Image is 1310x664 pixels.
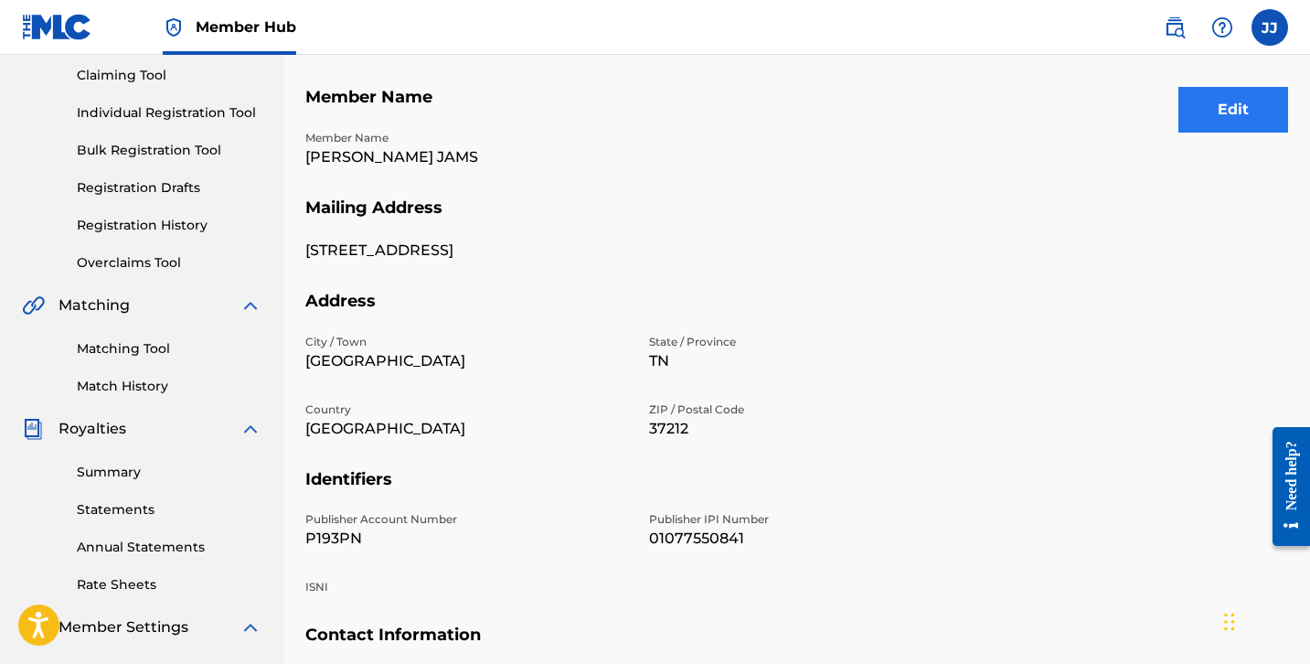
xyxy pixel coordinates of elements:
a: Overclaims Tool [77,253,261,273]
h5: Address [305,291,1288,334]
a: Annual Statements [77,538,261,557]
a: Public Search [1156,9,1193,46]
a: Summary [77,463,261,482]
p: P193PN [305,528,627,550]
p: Publisher Account Number [305,511,627,528]
p: [GEOGRAPHIC_DATA] [305,418,627,440]
span: Matching [59,295,130,316]
a: Statements [77,500,261,519]
p: 37212 [649,418,971,440]
p: Country [305,402,627,418]
h5: Identifiers [305,469,1288,512]
a: Match History [77,377,261,396]
p: [STREET_ADDRESS] [305,240,627,262]
iframe: Resource Center [1259,412,1310,560]
p: ZIP / Postal Code [649,402,971,418]
img: Royalties [22,418,44,440]
a: Matching Tool [77,339,261,359]
img: expand [240,295,261,316]
p: [GEOGRAPHIC_DATA] [305,350,627,372]
span: Member Hub [196,16,296,37]
img: expand [240,616,261,638]
p: 01077550841 [649,528,971,550]
a: Individual Registration Tool [77,103,261,123]
p: Publisher IPI Number [649,511,971,528]
img: Top Rightsholder [163,16,185,38]
img: search [1164,16,1186,38]
p: City / Town [305,334,627,350]
p: State / Province [649,334,971,350]
a: Registration History [77,216,261,235]
div: Help [1204,9,1241,46]
button: Edit [1178,87,1288,133]
a: Registration Drafts [77,178,261,198]
div: Drag [1224,594,1235,649]
p: Member Name [305,130,627,146]
img: help [1211,16,1233,38]
iframe: Chat Widget [1219,576,1310,664]
h5: Mailing Address [305,198,1288,241]
p: [PERSON_NAME] JAMS [305,146,627,168]
a: Bulk Registration Tool [77,141,261,160]
img: expand [240,418,261,440]
a: Rate Sheets [77,575,261,594]
a: Claiming Tool [77,66,261,85]
p: ISNI [305,579,627,595]
p: TN [649,350,971,372]
span: Royalties [59,418,126,440]
div: User Menu [1251,9,1288,46]
span: Member Settings [59,616,188,638]
h5: Member Name [305,87,1288,130]
img: Matching [22,295,45,316]
img: MLC Logo [22,14,92,40]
